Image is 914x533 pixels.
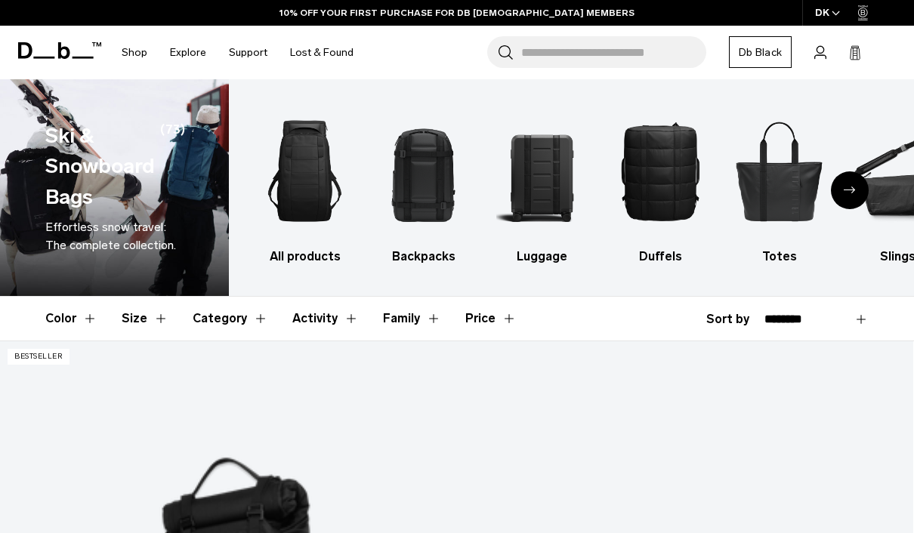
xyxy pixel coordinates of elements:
[160,121,185,213] span: (73)
[122,297,168,340] button: Toggle Filter
[259,102,351,266] a: Db All products
[378,102,470,240] img: Db
[383,297,441,340] button: Toggle Filter
[615,102,707,266] li: 4 / 10
[496,102,588,266] a: Db Luggage
[733,102,826,266] li: 5 / 10
[122,26,147,79] a: Shop
[729,36,792,68] a: Db Black
[615,102,707,240] img: Db
[378,102,470,266] a: Db Backpacks
[45,121,155,213] h1: Ski & Snowboard Bags
[465,297,517,340] button: Toggle Price
[229,26,267,79] a: Support
[496,102,588,240] img: Db
[292,297,359,340] button: Toggle Filter
[831,171,869,209] div: Next slide
[615,102,707,266] a: Db Duffels
[733,102,826,266] a: Db Totes
[170,26,206,79] a: Explore
[733,102,826,240] img: Db
[279,6,635,20] a: 10% OFF YOUR FIRST PURCHASE FOR DB [DEMOGRAPHIC_DATA] MEMBERS
[259,102,351,266] li: 1 / 10
[110,26,365,79] nav: Main Navigation
[496,248,588,266] h3: Luggage
[45,220,176,252] span: Effortless snow travel: The complete collection.
[259,102,351,240] img: Db
[45,297,97,340] button: Toggle Filter
[290,26,354,79] a: Lost & Found
[378,102,470,266] li: 2 / 10
[378,248,470,266] h3: Backpacks
[496,102,588,266] li: 3 / 10
[615,248,707,266] h3: Duffels
[193,297,268,340] button: Toggle Filter
[259,248,351,266] h3: All products
[8,349,69,365] p: Bestseller
[733,248,826,266] h3: Totes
